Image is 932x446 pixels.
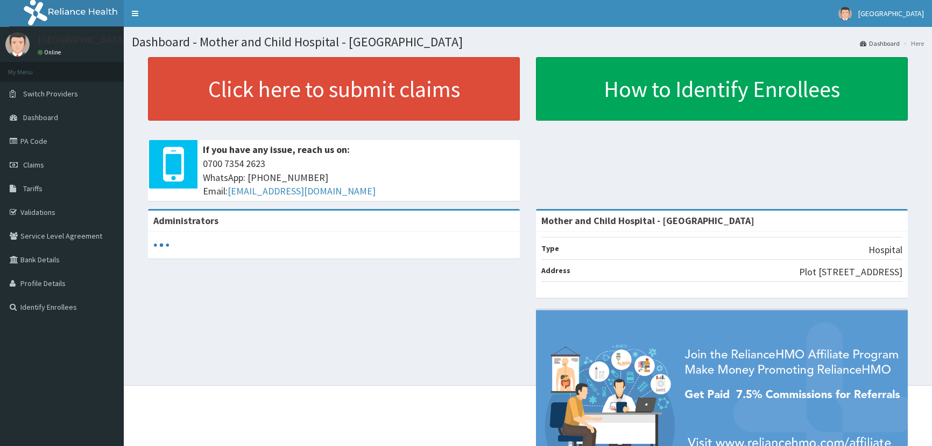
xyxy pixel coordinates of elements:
[799,265,902,279] p: Plot [STREET_ADDRESS]
[541,243,559,253] b: Type
[23,89,78,99] span: Switch Providers
[38,48,63,56] a: Online
[541,266,570,275] b: Address
[203,157,514,198] span: 0700 7354 2623 WhatsApp: [PHONE_NUMBER] Email:
[23,184,43,193] span: Tariffs
[38,35,126,45] p: [GEOGRAPHIC_DATA]
[858,9,924,18] span: [GEOGRAPHIC_DATA]
[541,214,754,227] strong: Mother and Child Hospital - [GEOGRAPHIC_DATA]
[536,57,908,121] a: How to Identify Enrollees
[153,214,218,227] b: Administrators
[148,57,520,121] a: Click here to submit claims
[153,237,170,253] svg: audio-loading
[869,243,902,257] p: Hospital
[860,39,900,48] a: Dashboard
[23,160,44,170] span: Claims
[838,7,852,20] img: User Image
[901,39,924,48] li: Here
[5,32,30,57] img: User Image
[203,143,350,156] b: If you have any issue, reach us on:
[228,185,376,197] a: [EMAIL_ADDRESS][DOMAIN_NAME]
[132,35,924,49] h1: Dashboard - Mother and Child Hospital - [GEOGRAPHIC_DATA]
[23,113,58,122] span: Dashboard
